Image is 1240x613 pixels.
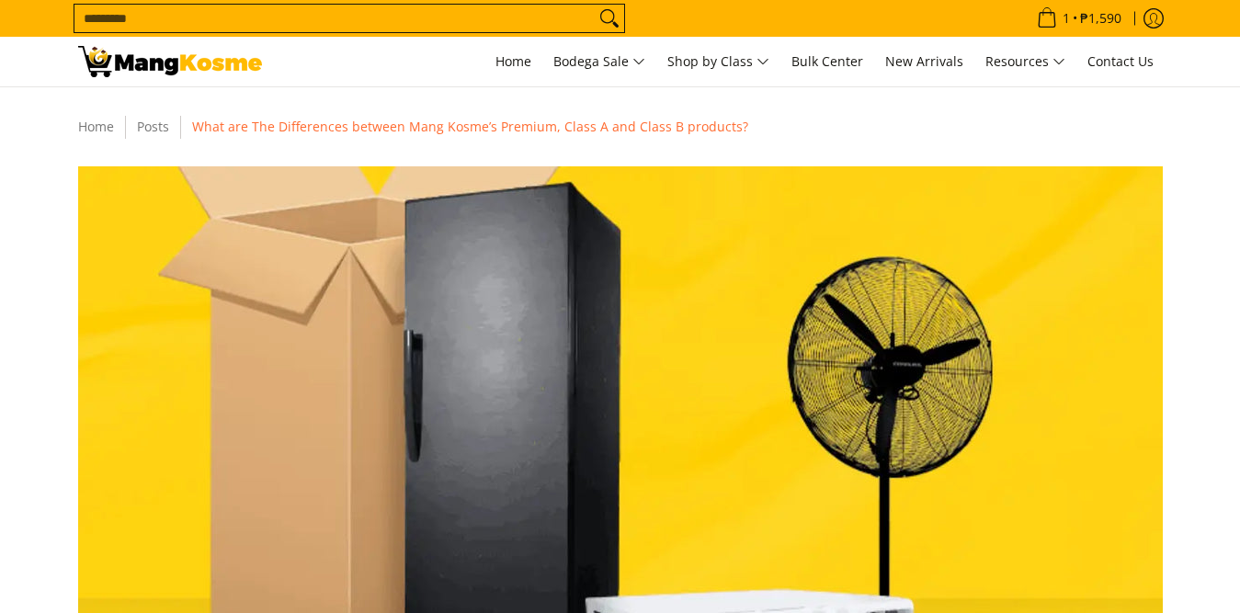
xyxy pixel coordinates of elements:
a: Bulk Center [782,37,872,86]
a: Posts [137,118,169,135]
span: Contact Us [1087,52,1154,70]
span: Home [495,52,531,70]
span: New Arrivals [885,52,963,70]
a: Shop by Class [658,37,779,86]
a: Home [78,118,114,135]
span: What are The Differences between Mang Kosme’s Premium, Class A and Class B products? [192,118,748,135]
a: Resources [976,37,1075,86]
span: Shop by Class [667,51,769,74]
a: Home [486,37,540,86]
span: 1 [1060,12,1073,25]
nav: Breadcrumbs [69,115,1172,139]
nav: Main Menu [280,37,1163,86]
a: Contact Us [1078,37,1163,86]
span: ₱1,590 [1077,12,1124,25]
button: Search [595,5,624,32]
span: Bodega Sale [553,51,645,74]
span: • [1031,8,1127,28]
span: Resources [985,51,1065,74]
a: Bodega Sale [544,37,654,86]
img: Mang Kosme&#39;s Premium, Class A, &amp; Class B Home Appliances l MK Blog [78,46,262,77]
a: New Arrivals [876,37,973,86]
span: Bulk Center [791,52,863,70]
